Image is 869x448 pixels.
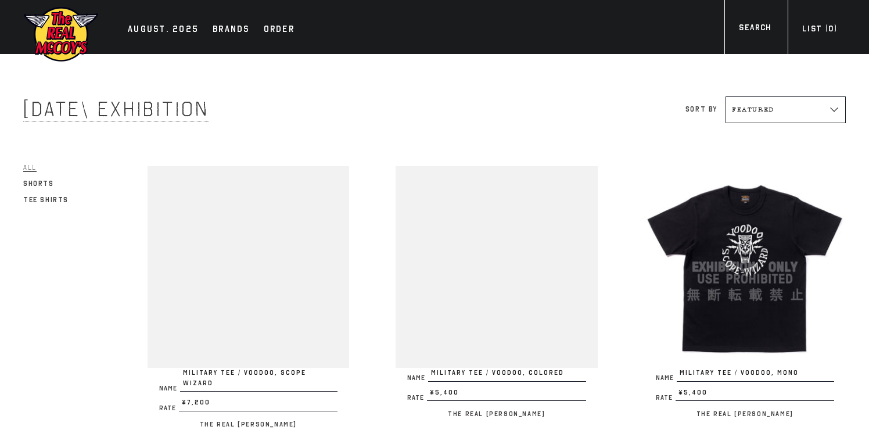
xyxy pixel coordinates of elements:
a: All [23,160,37,174]
span: ¥5,400 [676,388,834,402]
a: Search [724,21,785,37]
a: MILITARY TEE / VOODOO, SCOPE WIZARD NameMILITARY TEE / VOODOO, SCOPE WIZARD Rate¥7,200 The Real [... [148,166,349,431]
div: AUGUST. 2025 [128,22,199,38]
div: Brands [213,22,250,38]
span: All [23,163,37,172]
a: MILITARY TEE / VOODOO, COLORED NameMILITARY TEE / VOODOO, COLORED Rate¥5,400 The Real [PERSON_NAME] [396,166,597,421]
p: The Real [PERSON_NAME] [644,407,846,421]
label: Sort by [685,105,717,113]
p: The Real [PERSON_NAME] [396,407,597,421]
img: MILITARY TEE / VOODOO, MONO [644,166,846,368]
span: Name [407,375,428,381]
a: List (0) [788,23,852,38]
span: Name [656,375,677,381]
span: Rate [407,395,427,401]
span: ¥7,200 [179,397,337,411]
div: Search [739,21,771,37]
div: Order [264,22,295,38]
span: Shorts [23,180,54,188]
span: Name [159,385,180,392]
a: Tee Shirts [23,193,69,207]
span: MILITARY TEE / VOODOO, MONO [677,368,834,382]
span: MILITARY TEE / VOODOO, SCOPE WIZARD [180,368,337,392]
a: MILITARY TEE / VOODOO, MONO NameMILITARY TEE / VOODOO, MONO Rate¥5,400 The Real [PERSON_NAME] [644,166,846,421]
img: mccoys-exhibition [23,6,99,63]
span: Tee Shirts [23,196,69,204]
a: Shorts [23,177,54,191]
span: [DATE] Exhibition [23,96,209,122]
div: List ( ) [802,23,837,38]
span: ¥5,400 [427,388,586,402]
span: Rate [159,405,179,411]
span: Rate [656,395,676,401]
a: AUGUST. 2025 [122,22,204,38]
p: The Real [PERSON_NAME] [148,417,349,431]
span: MILITARY TEE / VOODOO, COLORED [428,368,586,382]
a: Order [258,22,300,38]
span: 0 [828,24,834,34]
